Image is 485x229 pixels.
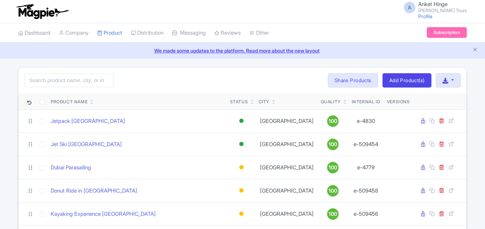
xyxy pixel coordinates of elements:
[418,1,447,8] span: Anket Hinge
[51,187,137,195] a: Donut Ride in [GEOGRAPHIC_DATA]
[321,208,345,220] a: 100
[348,133,384,156] td: e-509454
[238,162,245,173] div: Building
[259,99,269,105] div: City
[256,133,318,156] td: [GEOGRAPHIC_DATA]
[15,4,70,19] img: logo-ab69f6fb50320c5b225c76a69d11143b.png
[329,164,337,171] span: 100
[321,139,345,150] a: 100
[18,23,50,43] a: Dashboard
[348,109,384,133] td: e-4830
[51,140,122,149] a: Jet Ski [GEOGRAPHIC_DATA]
[382,73,431,88] a: Add Product(s)
[256,179,318,202] td: [GEOGRAPHIC_DATA]
[256,156,318,179] td: [GEOGRAPHIC_DATA]
[348,179,384,202] td: e-509458
[238,185,245,196] div: Building
[249,23,269,43] a: Other
[51,164,91,172] a: Dubai Parasailing
[238,139,245,149] div: Active
[418,8,467,13] small: [PERSON_NAME] Tours
[24,74,114,87] input: Search product name, city, or interal id
[321,185,345,196] a: 100
[404,2,415,13] span: A
[328,73,378,88] a: Share Products
[321,115,345,127] a: 100
[97,23,122,43] a: Product
[384,93,413,110] th: Versions
[329,140,337,148] span: 100
[348,93,384,110] th: Internal ID
[4,47,481,54] a: We made some updates to the platform. Read more about the new layout
[427,27,467,38] a: Subscription
[51,210,156,218] a: Kayaking Experience [GEOGRAPHIC_DATA]
[51,99,87,105] div: Product Name
[321,162,345,173] a: 100
[230,99,248,105] div: Status
[329,210,337,218] span: 100
[59,23,89,43] a: Company
[131,23,164,43] a: Distribution
[329,117,337,125] span: 100
[238,116,245,126] div: Active
[472,46,478,54] button: Close announcement
[256,202,318,225] td: [GEOGRAPHIC_DATA]
[321,99,341,105] div: Quality
[418,13,432,19] a: Profile
[329,187,337,195] span: 100
[256,109,318,133] td: [GEOGRAPHIC_DATA]
[172,23,206,43] a: Messaging
[348,156,384,179] td: e-4779
[348,202,384,225] td: e-509456
[214,23,241,43] a: Reviews
[238,209,245,219] div: Building
[400,1,467,13] a: A Anket Hinge [PERSON_NAME] Tours
[51,117,125,125] a: Jetpack [GEOGRAPHIC_DATA]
